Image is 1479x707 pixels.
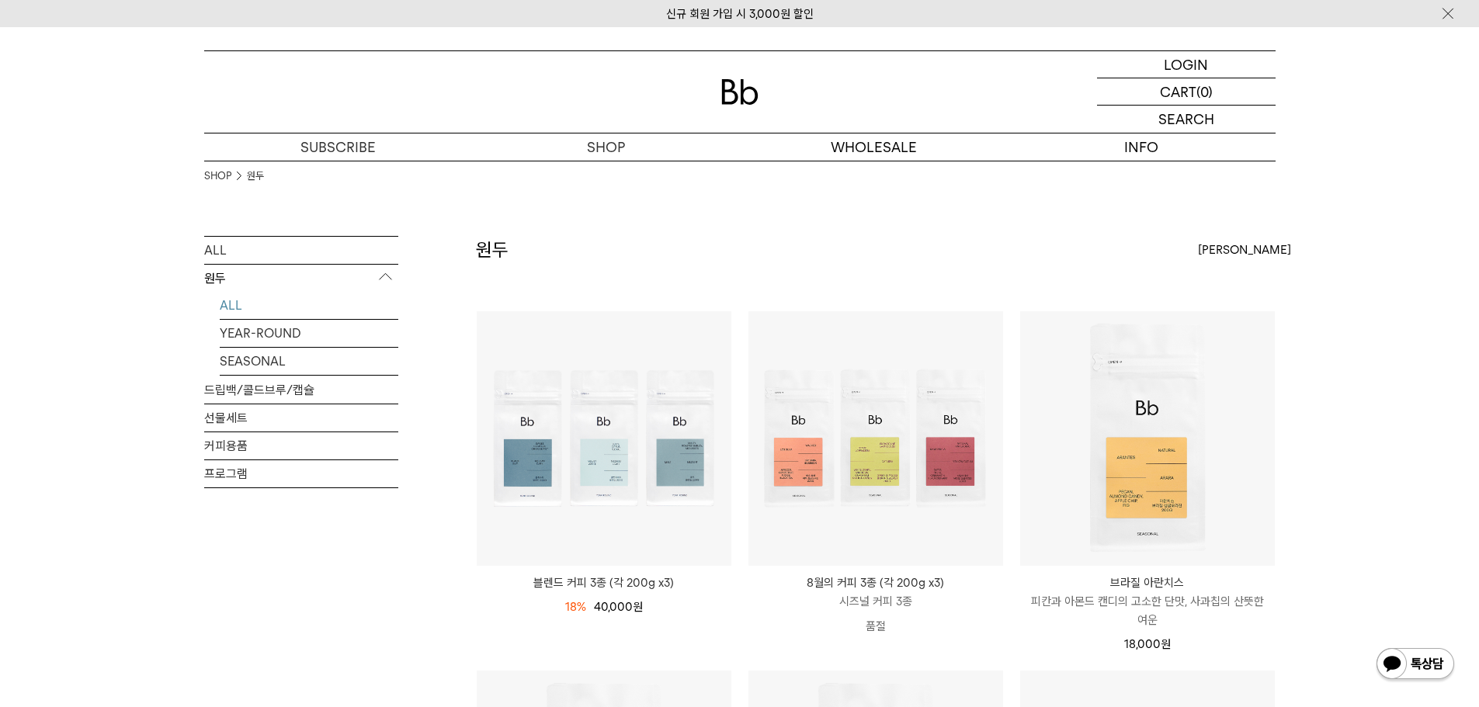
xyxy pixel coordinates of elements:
[748,574,1003,611] a: 8월의 커피 3종 (각 200g x3) 시즈널 커피 3종
[204,168,231,184] a: SHOP
[204,376,398,404] a: 드립백/콜드브루/캡슐
[1020,592,1275,629] p: 피칸과 아몬드 캔디의 고소한 단맛, 사과칩의 산뜻한 여운
[1124,637,1171,651] span: 18,000
[220,320,398,347] a: YEAR-ROUND
[740,133,1008,161] p: WHOLESALE
[476,237,509,263] h2: 원두
[1020,574,1275,592] p: 브라질 아란치스
[594,600,643,614] span: 40,000
[1198,241,1291,259] span: [PERSON_NAME]
[666,7,814,21] a: 신규 회원 가입 시 3,000원 할인
[220,348,398,375] a: SEASONAL
[1161,637,1171,651] span: 원
[204,237,398,264] a: ALL
[1375,646,1456,684] img: 카카오톡 채널 1:1 채팅 버튼
[477,574,731,592] a: 블렌드 커피 3종 (각 200g x3)
[748,611,1003,642] p: 품절
[204,460,398,487] a: 프로그램
[477,311,731,566] img: 블렌드 커피 3종 (각 200g x3)
[565,598,586,616] div: 18%
[247,168,264,184] a: 원두
[204,432,398,459] a: 커피용품
[1008,133,1276,161] p: INFO
[1097,51,1276,78] a: LOGIN
[472,133,740,161] a: SHOP
[1020,574,1275,629] a: 브라질 아란치스 피칸과 아몬드 캔디의 고소한 단맛, 사과칩의 산뜻한 여운
[1158,106,1214,133] p: SEARCH
[1097,78,1276,106] a: CART (0)
[721,79,759,105] img: 로고
[220,292,398,319] a: ALL
[633,600,643,614] span: 원
[204,265,398,293] p: 원두
[1164,51,1208,78] p: LOGIN
[748,592,1003,611] p: 시즈널 커피 3종
[748,574,1003,592] p: 8월의 커피 3종 (각 200g x3)
[1160,78,1196,105] p: CART
[748,311,1003,566] img: 8월의 커피 3종 (각 200g x3)
[1020,311,1275,566] img: 브라질 아란치스
[204,133,472,161] a: SUBSCRIBE
[1196,78,1213,105] p: (0)
[204,404,398,431] a: 선물세트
